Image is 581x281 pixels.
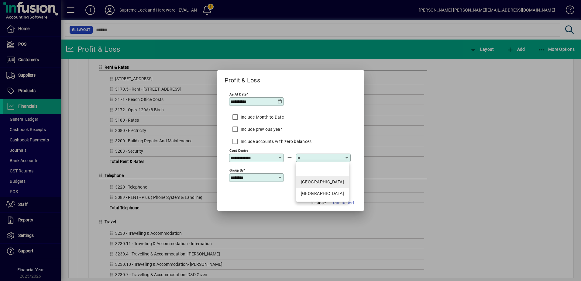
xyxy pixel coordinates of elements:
label: Include Month to Date [239,114,284,120]
button: Close [308,197,328,208]
div: [GEOGRAPHIC_DATA] [301,179,344,185]
span: Close [310,200,326,206]
button: Run Report [331,197,357,208]
mat-option: Central Otago [296,176,349,188]
mat-label: Cost Centre [229,148,248,153]
h2: Profit & Loss [217,70,267,85]
span: Run Report [333,200,354,206]
mat-label: Group By [229,168,243,172]
mat-label: As at date [229,92,246,96]
div: [GEOGRAPHIC_DATA] [301,190,344,197]
label: Include previous year [239,126,282,132]
mat-option: Tauranga [296,188,349,199]
label: Include accounts with zero balances [239,138,312,144]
